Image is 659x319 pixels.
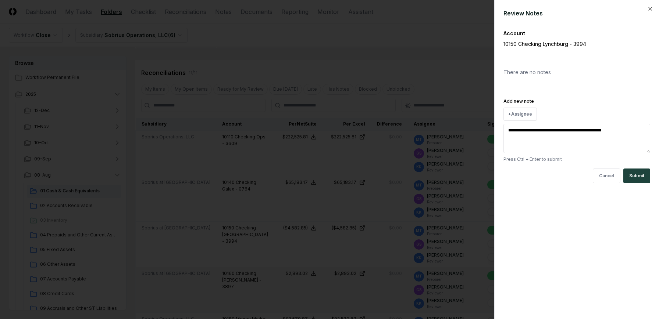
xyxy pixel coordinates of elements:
[503,108,537,121] button: +Assignee
[593,168,620,183] button: Cancel
[503,62,650,82] div: There are no notes
[503,29,650,37] div: Account
[623,168,650,183] button: Submit
[503,40,625,48] p: 10150 Checking Lynchburg - 3994
[503,9,650,18] div: Review Notes
[503,98,534,104] label: Add new note
[503,156,650,163] p: Press Ctrl + Enter to submit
